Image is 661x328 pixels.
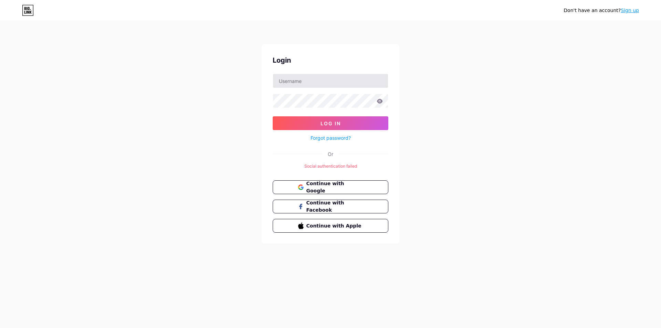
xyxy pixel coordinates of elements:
[273,163,388,169] div: Social authentication failed
[273,116,388,130] button: Log In
[273,219,388,233] button: Continue with Apple
[321,120,341,126] span: Log In
[564,7,639,14] div: Don't have an account?
[311,134,351,141] a: Forgot password?
[621,8,639,13] a: Sign up
[328,150,333,158] div: Or
[273,200,388,213] button: Continue with Facebook
[273,74,388,88] input: Username
[306,222,363,230] span: Continue with Apple
[273,180,388,194] button: Continue with Google
[306,180,363,194] span: Continue with Google
[273,55,388,65] div: Login
[306,199,363,214] span: Continue with Facebook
